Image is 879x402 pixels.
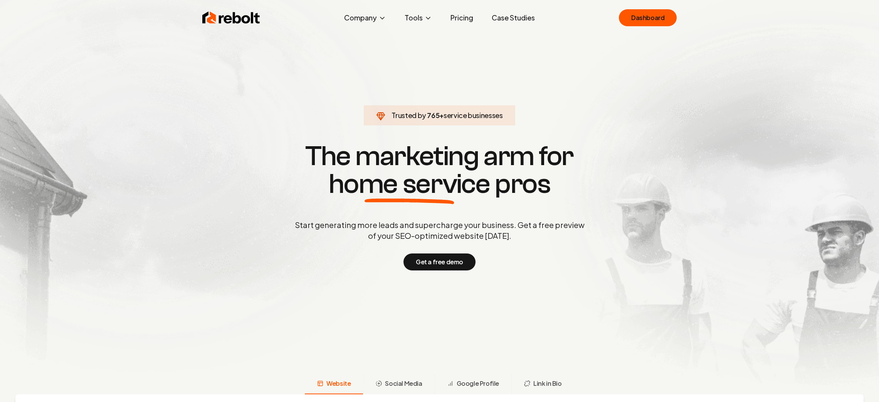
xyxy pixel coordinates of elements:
[403,253,476,270] button: Get a free demo
[385,379,422,388] span: Social Media
[326,379,351,388] span: Website
[533,379,562,388] span: Link in Bio
[435,374,511,394] button: Google Profile
[486,10,541,25] a: Case Studies
[363,374,434,394] button: Social Media
[444,111,503,120] span: service businesses
[619,9,677,26] a: Dashboard
[392,111,426,120] span: Trusted by
[457,379,499,388] span: Google Profile
[293,220,586,241] p: Start generating more leads and supercharge your business. Get a free preview of your SEO-optimiz...
[444,10,479,25] a: Pricing
[439,111,444,120] span: +
[305,374,363,394] button: Website
[427,110,439,121] span: 765
[329,170,490,198] span: home service
[202,10,260,25] img: Rebolt Logo
[255,142,625,198] h1: The marketing arm for pros
[338,10,392,25] button: Company
[398,10,438,25] button: Tools
[511,374,574,394] button: Link in Bio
